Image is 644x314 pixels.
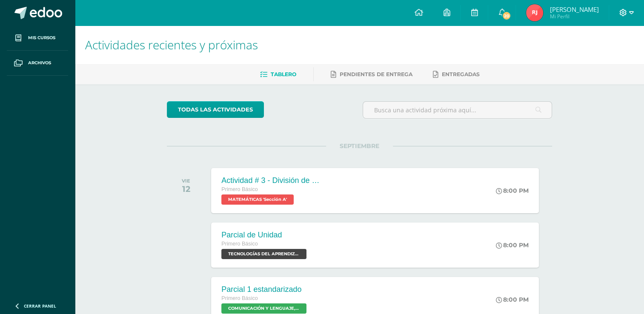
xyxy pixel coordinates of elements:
[442,71,480,77] span: Entregadas
[167,101,264,118] a: todas las Actividades
[221,186,258,192] span: Primero Básico
[182,184,190,194] div: 12
[24,303,56,309] span: Cerrar panel
[85,37,258,53] span: Actividades recientes y próximas
[28,60,51,66] span: Archivos
[496,187,529,194] div: 8:00 PM
[363,102,552,118] input: Busca una actividad próxima aquí...
[221,303,306,314] span: COMUNICACIÓN Y LENGUAJE, IDIOMA ESPAÑOL 'Sección A'
[496,241,529,249] div: 8:00 PM
[221,295,258,301] span: Primero Básico
[260,68,296,81] a: Tablero
[331,68,412,81] a: Pendientes de entrega
[221,285,309,294] div: Parcial 1 estandarizado
[221,231,309,240] div: Parcial de Unidad
[221,194,294,205] span: MATEMÁTICAS 'Sección A'
[271,71,296,77] span: Tablero
[526,4,543,21] img: 570da374f280157ec0b98b8745a0eeac.png
[550,13,598,20] span: Mi Perfil
[433,68,480,81] a: Entregadas
[326,142,393,150] span: SEPTIEMBRE
[7,51,68,76] a: Archivos
[550,5,598,14] span: [PERSON_NAME]
[182,178,190,184] div: VIE
[340,71,412,77] span: Pendientes de entrega
[221,176,323,185] div: Actividad # 3 - División de Fracciones
[221,249,306,259] span: TECNOLOGÍAS DEL APRENDIZAJE Y LA COMUNICACIÓN 'Sección A'
[496,296,529,303] div: 8:00 PM
[7,26,68,51] a: Mis cursos
[28,34,55,41] span: Mis cursos
[221,241,258,247] span: Primero Básico
[502,11,511,20] span: 20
